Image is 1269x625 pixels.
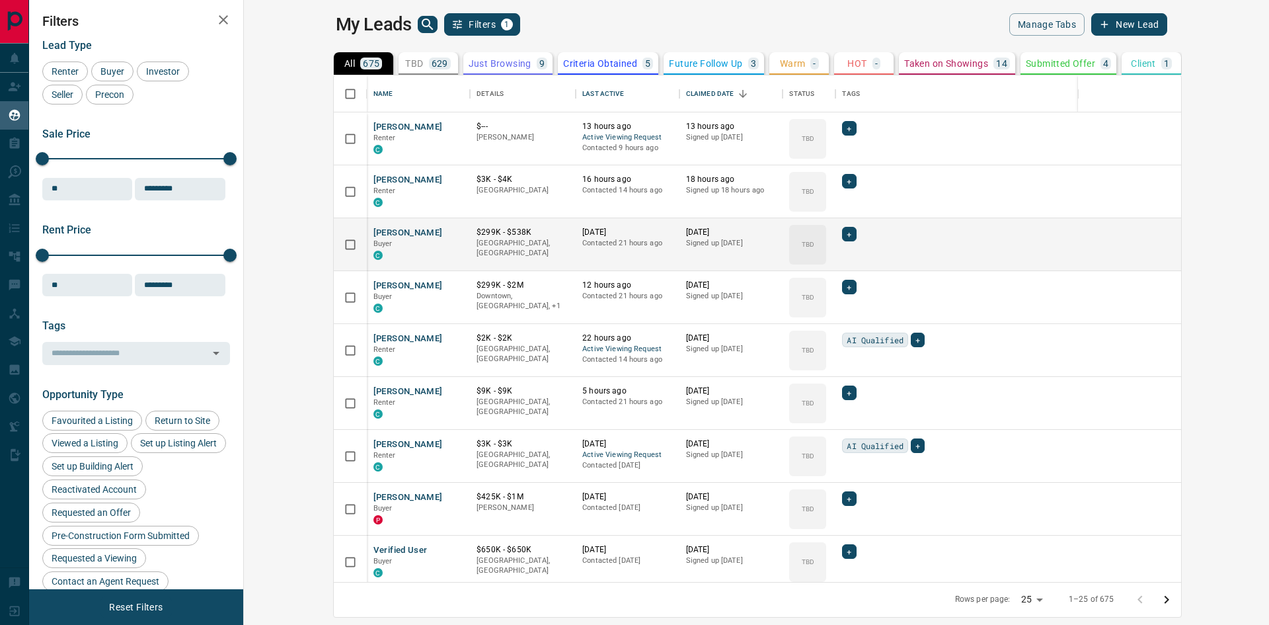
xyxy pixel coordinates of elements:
p: Contacted 21 hours ago [582,238,673,249]
p: Future Follow Up [669,59,742,68]
div: + [842,280,856,294]
p: [DATE] [686,280,777,291]
span: 1 [502,20,512,29]
p: 9 [539,59,545,68]
div: + [842,491,856,506]
div: + [842,386,856,400]
p: [DATE] [686,491,777,503]
div: property.ca [373,515,383,524]
p: Signed up [DATE] [686,291,777,302]
p: Criteria Obtained [563,59,637,68]
p: TBD [802,398,814,408]
button: Manage Tabs [1009,13,1085,36]
p: [GEOGRAPHIC_DATA], [GEOGRAPHIC_DATA] [477,344,569,364]
span: Buyer [96,66,129,77]
p: Contacted 21 hours ago [582,291,673,302]
div: Renter [42,62,88,81]
p: 3 [751,59,756,68]
p: 675 [363,59,379,68]
span: + [847,545,851,558]
p: Contacted [DATE] [582,556,673,566]
div: Return to Site [145,411,219,431]
div: Details [477,75,504,112]
span: AI Qualified [847,333,904,347]
span: + [847,228,851,241]
div: Set up Listing Alert [131,433,226,453]
p: 13 hours ago [686,121,777,132]
span: Tags [42,319,65,332]
p: Contacted 21 hours ago [582,397,673,407]
div: condos.ca [373,462,383,472]
p: Contacted [DATE] [582,503,673,513]
p: Signed up [DATE] [686,450,777,460]
span: Return to Site [150,415,215,426]
p: $425K - $1M [477,491,569,503]
span: + [847,386,851,399]
p: $650K - $650K [477,544,569,556]
div: condos.ca [373,568,383,577]
span: Renter [373,345,396,354]
span: AI Qualified [847,439,904,452]
button: Go to next page [1153,587,1180,613]
p: TBD [802,187,814,196]
div: Favourited a Listing [42,411,142,431]
p: [DATE] [686,438,777,450]
p: $299K - $2M [477,280,569,291]
span: + [847,175,851,188]
div: Claimed Date [686,75,734,112]
p: [DATE] [686,386,777,397]
div: + [911,333,925,347]
div: + [842,121,856,136]
div: + [842,174,856,188]
button: [PERSON_NAME] [373,333,443,345]
span: Active Viewing Request [582,132,673,144]
span: Precon [91,89,129,100]
span: Viewed a Listing [47,438,123,448]
button: [PERSON_NAME] [373,121,443,134]
p: TBD [802,504,814,514]
p: 12 hours ago [582,280,673,291]
button: Open [207,344,225,362]
span: Active Viewing Request [582,344,673,355]
p: 1–25 of 675 [1069,594,1114,605]
span: Investor [141,66,184,77]
p: Signed up [DATE] [686,397,777,407]
div: Seller [42,85,83,104]
span: Buyer [373,292,393,301]
div: condos.ca [373,251,383,260]
p: TBD [802,345,814,355]
p: 629 [432,59,448,68]
p: Just Browsing [469,59,531,68]
p: Toronto [477,291,569,312]
p: [DATE] [582,438,673,450]
p: $2K - $2K [477,333,569,344]
p: $3K - $4K [477,174,569,185]
div: 25 [1016,590,1048,609]
p: $9K - $9K [477,386,569,397]
div: Last Active [576,75,679,112]
div: condos.ca [373,409,383,419]
p: Warm [780,59,806,68]
span: Rent Price [42,224,91,236]
button: Sort [734,85,752,103]
p: Signed up [DATE] [686,503,777,513]
span: Opportunity Type [42,388,124,401]
div: condos.ca [373,304,383,313]
span: + [847,492,851,505]
p: Client [1131,59,1155,68]
button: [PERSON_NAME] [373,227,443,239]
span: Sale Price [42,128,91,140]
div: Claimed Date [679,75,783,112]
p: TBD [802,239,814,249]
button: Verified User [373,544,428,557]
p: [DATE] [686,227,777,238]
div: Set up Building Alert [42,456,143,476]
span: Renter [373,398,396,407]
p: HOT [847,59,866,68]
span: Active Viewing Request [582,450,673,461]
span: Buyer [373,239,393,248]
p: [GEOGRAPHIC_DATA] [477,185,569,196]
button: Reset Filters [100,596,171,618]
span: + [915,439,920,452]
p: [DATE] [582,491,673,503]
